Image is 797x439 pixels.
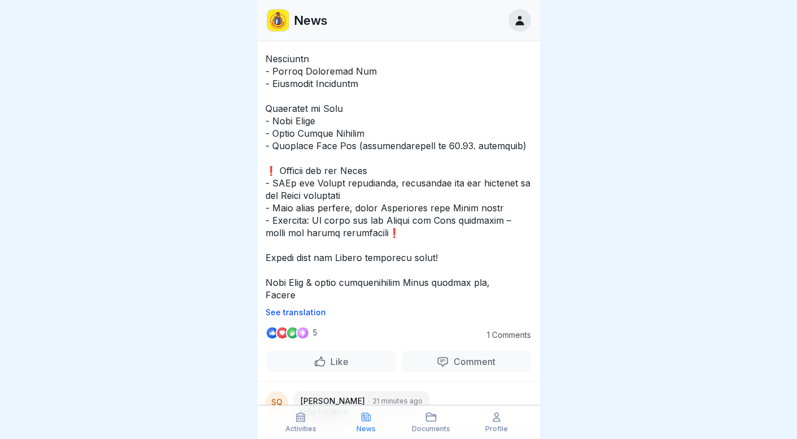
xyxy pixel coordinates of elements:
[326,356,349,367] p: Like
[265,391,288,414] div: SQ
[469,331,531,340] p: 1 Comments
[285,425,316,433] p: Activities
[356,425,376,433] p: News
[300,395,365,407] p: [PERSON_NAME]
[313,328,317,337] p: 5
[485,425,508,433] p: Profile
[265,308,532,317] p: See translation
[373,396,423,406] p: 21 minutes ago
[412,425,450,433] p: Documents
[449,356,495,367] p: Comment
[267,10,289,31] img: loco.jpg
[294,13,328,28] p: News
